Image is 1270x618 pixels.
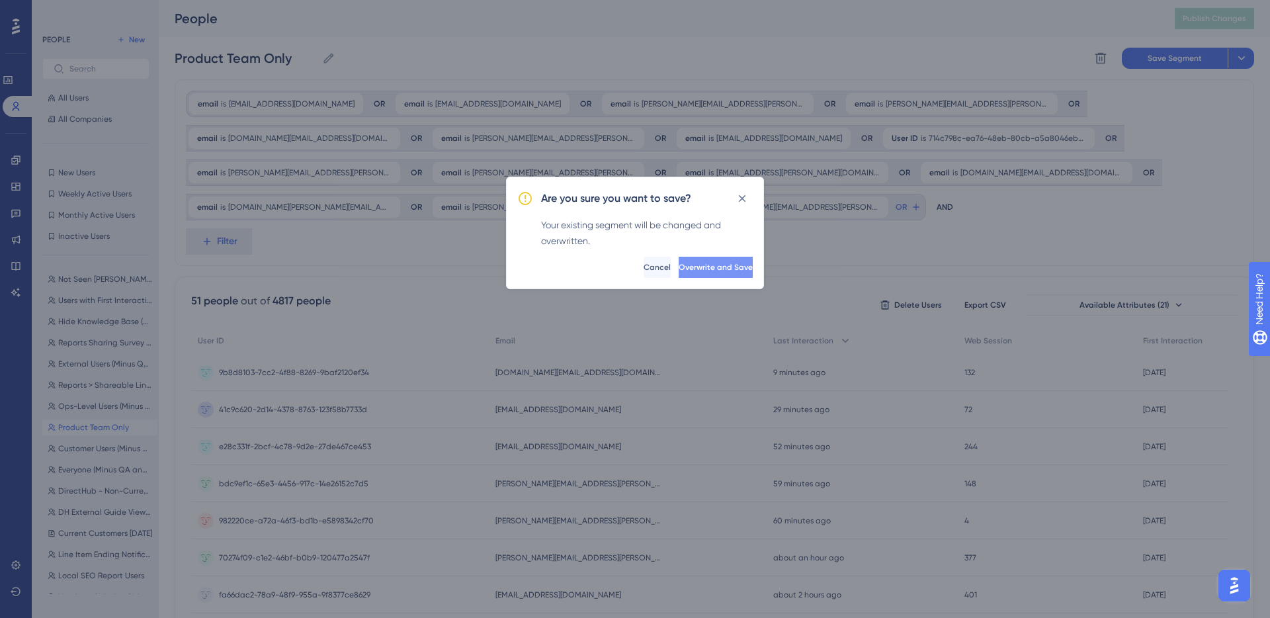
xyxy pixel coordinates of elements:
[679,262,753,273] span: Overwrite and Save
[541,191,691,206] h2: Are you sure you want to save?
[644,262,671,273] span: Cancel
[31,3,83,19] span: Need Help?
[1214,566,1254,605] iframe: UserGuiding AI Assistant Launcher
[541,217,753,249] div: Your existing segment will be changed and overwritten.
